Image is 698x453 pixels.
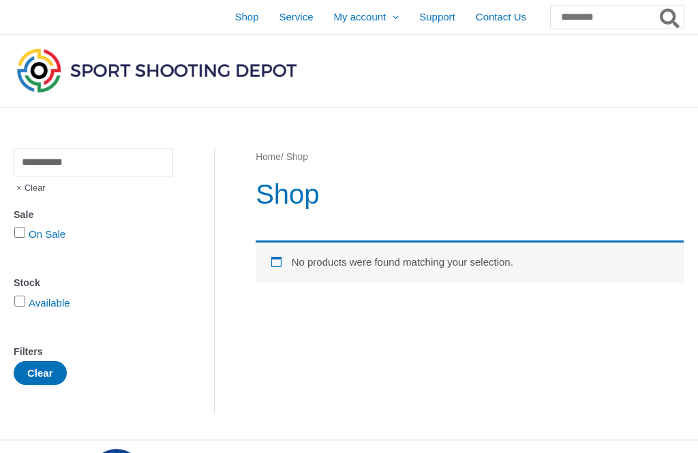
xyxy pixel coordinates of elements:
div: No products were found matching your selection. [256,240,684,282]
div: Stock [14,273,173,293]
button: Search [657,5,684,29]
nav: Breadcrumb [256,149,684,166]
img: Sport Shooting Depot [14,45,300,95]
h1: Shop [256,175,684,213]
a: Available [29,297,70,309]
input: Available [14,296,25,307]
input: On Sale [14,227,25,238]
a: On Sale [29,228,65,240]
button: Clear [14,361,67,385]
div: Filters [14,342,173,362]
a: Home [256,152,281,162]
span: Clear [14,176,46,200]
div: Sale [14,205,173,225]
